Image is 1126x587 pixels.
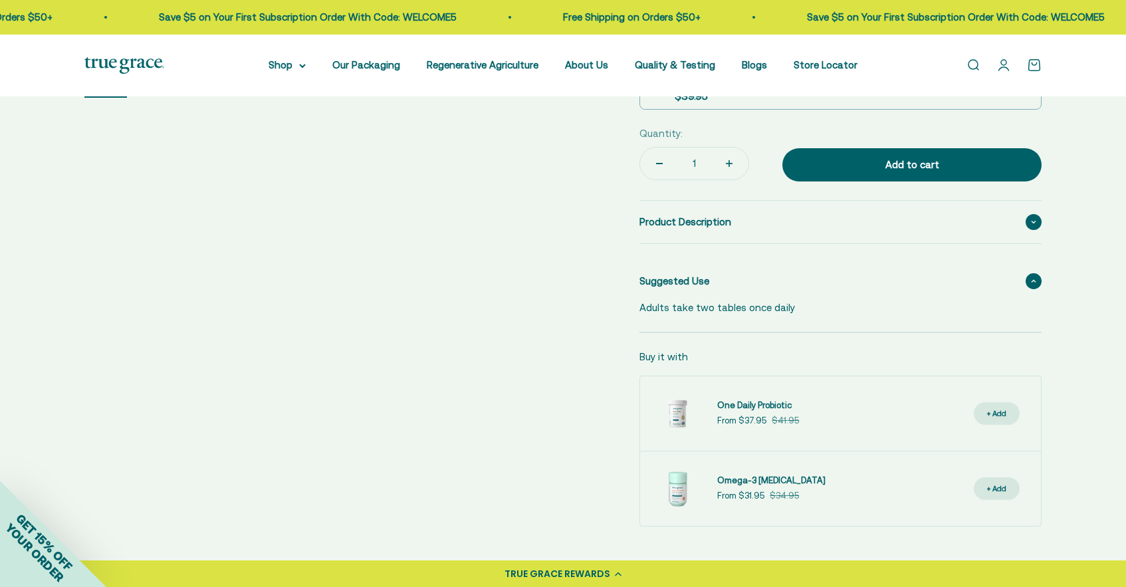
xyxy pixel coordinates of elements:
span: Product Description [639,214,731,230]
span: YOUR ORDER [3,521,66,584]
a: Regenerative Agriculture [427,59,538,70]
p: Buy it with [639,349,688,365]
button: + Add [974,477,1020,501]
img: Omega-3 Fish Oil for Brain, Heart, and Immune Health* Sustainably sourced, wild-caught Alaskan fi... [651,462,704,515]
p: Save $5 on Your First Subscription Order With Code: WELCOME5 [807,9,1105,25]
button: Increase quantity [710,148,748,179]
a: One Daily Probiotic [717,399,799,413]
summary: Product Description [639,201,1042,243]
button: + Add [974,402,1020,425]
p: Adults take two tables once daily [639,300,1026,316]
div: + Add [987,408,1006,420]
button: Decrease quantity [640,148,679,179]
compare-at-price: $41.95 [772,414,799,428]
a: Quality & Testing [635,59,715,70]
span: Omega-3 [MEDICAL_DATA] [717,475,826,485]
span: GET 15% OFF [13,511,75,573]
div: TRUE GRACE REWARDS [505,567,610,581]
sale-price: From $37.95 [717,414,766,428]
a: Omega-3 [MEDICAL_DATA] [717,474,826,488]
a: About Us [565,59,608,70]
label: Quantity: [639,126,683,142]
img: Daily Probiotic forDigestive and Immune Support:* - 90 Billion CFU at time of manufacturing (30 B... [651,387,704,440]
a: Store Locator [794,59,857,70]
summary: Suggested Use [639,260,1042,302]
p: Save $5 on Your First Subscription Order With Code: WELCOME5 [159,9,457,25]
a: Blogs [742,59,767,70]
a: Our Packaging [332,59,400,70]
compare-at-price: $34.95 [770,489,799,503]
span: One Daily Probiotic [717,400,792,410]
div: + Add [987,483,1006,495]
button: Add to cart [782,148,1042,181]
sale-price: From $31.95 [717,489,764,503]
a: Free Shipping on Orders $50+ [563,11,701,23]
summary: Shop [269,57,306,73]
div: Add to cart [809,157,1015,173]
span: Suggested Use [639,273,709,289]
